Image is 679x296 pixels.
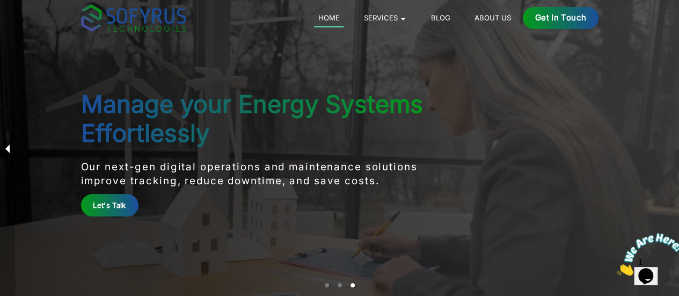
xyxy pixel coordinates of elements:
[81,4,186,32] img: sofyrus
[4,4,71,47] img: Chat attention grabber
[81,194,138,216] a: Let's Talk
[325,283,329,287] li: slide item 1
[351,283,355,287] li: slide item 3
[338,283,342,287] li: slide item 2
[470,11,515,24] a: About Us
[81,160,426,189] p: Our next-gen digital operations and maintenance solutions improve tracking, reduce downtime, and ...
[314,11,344,27] a: Home
[427,11,454,24] a: Blog
[4,4,9,13] span: 1
[81,90,426,148] h2: Manage your Energy Systems Effortlessly
[523,7,598,29] a: Get in Touch
[612,229,679,280] iframe: chat widget
[360,11,411,24] a: Services 🞃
